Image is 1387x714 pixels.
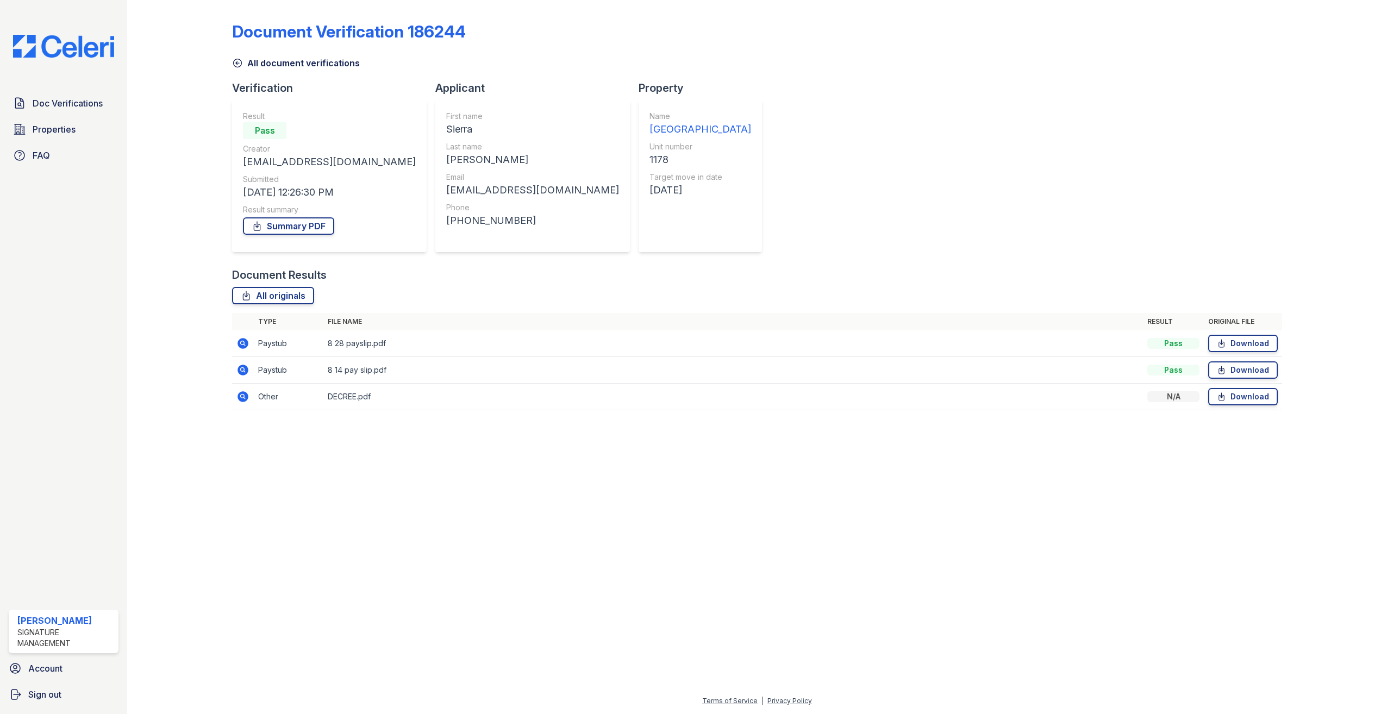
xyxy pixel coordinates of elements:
div: Phone [446,202,619,213]
div: Document Results [232,267,327,283]
td: Paystub [254,357,323,384]
div: Target move in date [649,172,751,183]
div: Result summary [243,204,416,215]
th: Result [1143,313,1204,330]
div: [EMAIL_ADDRESS][DOMAIN_NAME] [446,183,619,198]
div: [PERSON_NAME] [446,152,619,167]
div: Verification [232,80,435,96]
td: Other [254,384,323,410]
a: All document verifications [232,57,360,70]
div: Pass [1147,365,1199,375]
div: [GEOGRAPHIC_DATA] [649,122,751,137]
span: Sign out [28,688,61,701]
th: File name [323,313,1143,330]
div: First name [446,111,619,122]
td: DECREE.pdf [323,384,1143,410]
a: FAQ [9,145,118,166]
div: Creator [243,143,416,154]
td: 8 28 payslip.pdf [323,330,1143,357]
a: Download [1208,335,1278,352]
a: Doc Verifications [9,92,118,114]
div: Unit number [649,141,751,152]
div: Name [649,111,751,122]
div: [PHONE_NUMBER] [446,213,619,228]
div: N/A [1147,391,1199,402]
span: Account [28,662,63,675]
span: Properties [33,123,76,136]
a: Summary PDF [243,217,334,235]
th: Type [254,313,323,330]
div: Pass [243,122,286,139]
a: Terms of Service [702,697,758,705]
img: CE_Logo_Blue-a8612792a0a2168367f1c8372b55b34899dd931a85d93a1a3d3e32e68fde9ad4.png [4,35,123,58]
div: Sierra [446,122,619,137]
div: Email [446,172,619,183]
div: Result [243,111,416,122]
div: [PERSON_NAME] [17,614,114,627]
span: Doc Verifications [33,97,103,110]
a: Sign out [4,684,123,705]
div: Signature Management [17,627,114,649]
a: Privacy Policy [767,697,812,705]
a: Name [GEOGRAPHIC_DATA] [649,111,751,137]
div: | [761,697,764,705]
div: 1178 [649,152,751,167]
a: Account [4,657,123,679]
div: Submitted [243,174,416,185]
th: Original file [1204,313,1282,330]
a: All originals [232,287,314,304]
div: Pass [1147,338,1199,349]
div: Property [639,80,771,96]
div: Applicant [435,80,639,96]
a: Download [1208,388,1278,405]
span: FAQ [33,149,50,162]
div: Last name [446,141,619,152]
a: Download [1208,361,1278,379]
td: 8 14 pay slip.pdf [323,357,1143,384]
td: Paystub [254,330,323,357]
div: [DATE] 12:26:30 PM [243,185,416,200]
div: [DATE] [649,183,751,198]
a: Properties [9,118,118,140]
div: Document Verification 186244 [232,22,466,41]
div: [EMAIL_ADDRESS][DOMAIN_NAME] [243,154,416,170]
